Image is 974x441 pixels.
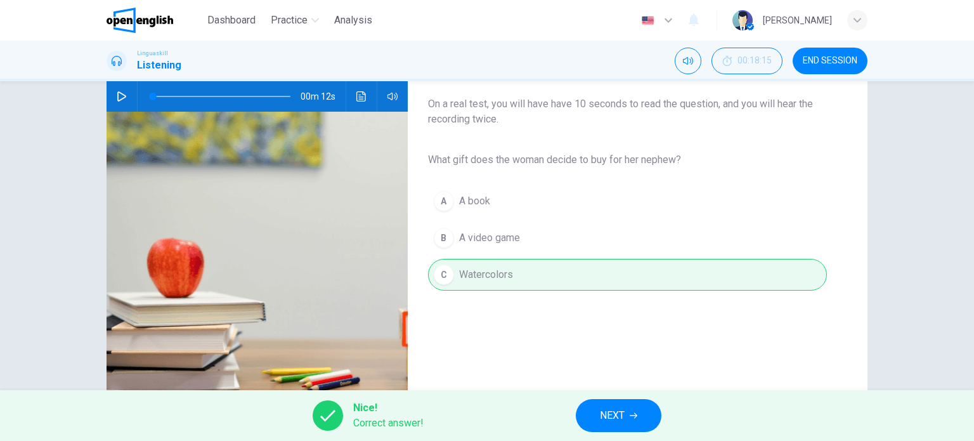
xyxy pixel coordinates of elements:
button: Practice [266,9,324,32]
img: Profile picture [732,10,753,30]
span: On a real test, you will have have 10 seconds to read the question, and you will hear the recordi... [428,96,827,127]
span: Linguaskill [137,49,168,58]
span: END SESSION [803,56,857,66]
img: Listen to a discussion about a birthday gift. [107,112,408,421]
span: Practice [271,13,308,28]
button: END SESSION [793,48,867,74]
span: Nice! [353,400,424,416]
button: NEXT [576,399,661,432]
span: Dashboard [207,13,256,28]
div: Hide [711,48,782,74]
div: Mute [675,48,701,74]
img: OpenEnglish logo [107,8,173,33]
img: en [640,16,656,25]
h1: Listening [137,58,181,73]
span: NEXT [600,407,625,425]
a: OpenEnglish logo [107,8,202,33]
span: Analysis [334,13,372,28]
span: What gift does the woman decide to buy for her nephew? [428,152,827,168]
button: 00:18:15 [711,48,782,74]
span: 00m 12s [301,81,346,112]
div: [PERSON_NAME] [763,13,832,28]
span: 00:18:15 [737,56,772,66]
span: Correct answer! [353,416,424,431]
button: Analysis [329,9,377,32]
button: Click to see the audio transcription [351,81,372,112]
button: Dashboard [202,9,261,32]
